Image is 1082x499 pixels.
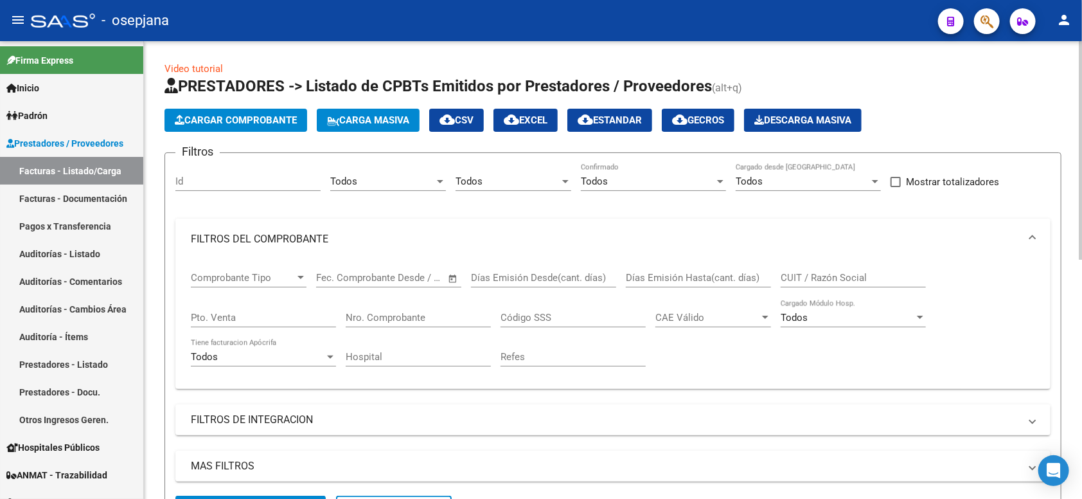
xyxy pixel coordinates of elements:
mat-icon: person [1056,12,1072,28]
span: Comprobante Tipo [191,272,295,284]
span: (alt+q) [712,82,742,94]
span: CSV [439,114,474,126]
mat-icon: cloud_download [504,112,519,127]
button: Open calendar [446,271,461,286]
span: Carga Masiva [327,114,409,126]
span: CAE Válido [655,312,759,323]
span: Hospitales Públicos [6,440,100,455]
button: Cargar Comprobante [164,109,307,132]
input: Fecha inicio [316,272,368,284]
span: Cargar Comprobante [175,114,297,126]
span: Descarga Masiva [754,114,851,126]
span: Firma Express [6,53,73,68]
span: Prestadores / Proveedores [6,136,123,150]
mat-icon: cloud_download [672,112,687,127]
button: Estandar [567,109,652,132]
button: CSV [429,109,484,132]
mat-expansion-panel-header: MAS FILTROS [175,451,1051,482]
mat-panel-title: FILTROS DE INTEGRACION [191,413,1020,427]
mat-panel-title: FILTROS DEL COMPROBANTE [191,232,1020,246]
a: Video tutorial [164,63,223,75]
span: Inicio [6,81,39,95]
span: - osepjana [102,6,169,35]
span: EXCEL [504,114,547,126]
button: Descarga Masiva [744,109,862,132]
button: Gecros [662,109,734,132]
span: Mostrar totalizadores [906,174,999,190]
h3: Filtros [175,143,220,161]
button: EXCEL [493,109,558,132]
mat-expansion-panel-header: FILTROS DEL COMPROBANTE [175,219,1051,260]
div: FILTROS DEL COMPROBANTE [175,260,1051,389]
mat-icon: cloud_download [578,112,593,127]
span: Todos [456,176,483,187]
app-download-masive: Descarga masiva de comprobantes (adjuntos) [744,109,862,132]
span: Gecros [672,114,724,126]
span: Todos [736,176,763,187]
span: ANMAT - Trazabilidad [6,468,107,482]
span: Todos [781,312,808,323]
mat-expansion-panel-header: FILTROS DE INTEGRACION [175,404,1051,435]
mat-icon: cloud_download [439,112,455,127]
div: Open Intercom Messenger [1038,455,1069,486]
mat-icon: menu [10,12,26,28]
input: Fecha fin [380,272,442,284]
span: Todos [191,351,218,363]
span: Todos [581,176,608,187]
span: Padrón [6,109,48,123]
span: Todos [330,176,357,187]
span: Estandar [578,114,642,126]
mat-panel-title: MAS FILTROS [191,459,1020,473]
span: PRESTADORES -> Listado de CPBTs Emitidos por Prestadores / Proveedores [164,77,712,95]
button: Carga Masiva [317,109,420,132]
